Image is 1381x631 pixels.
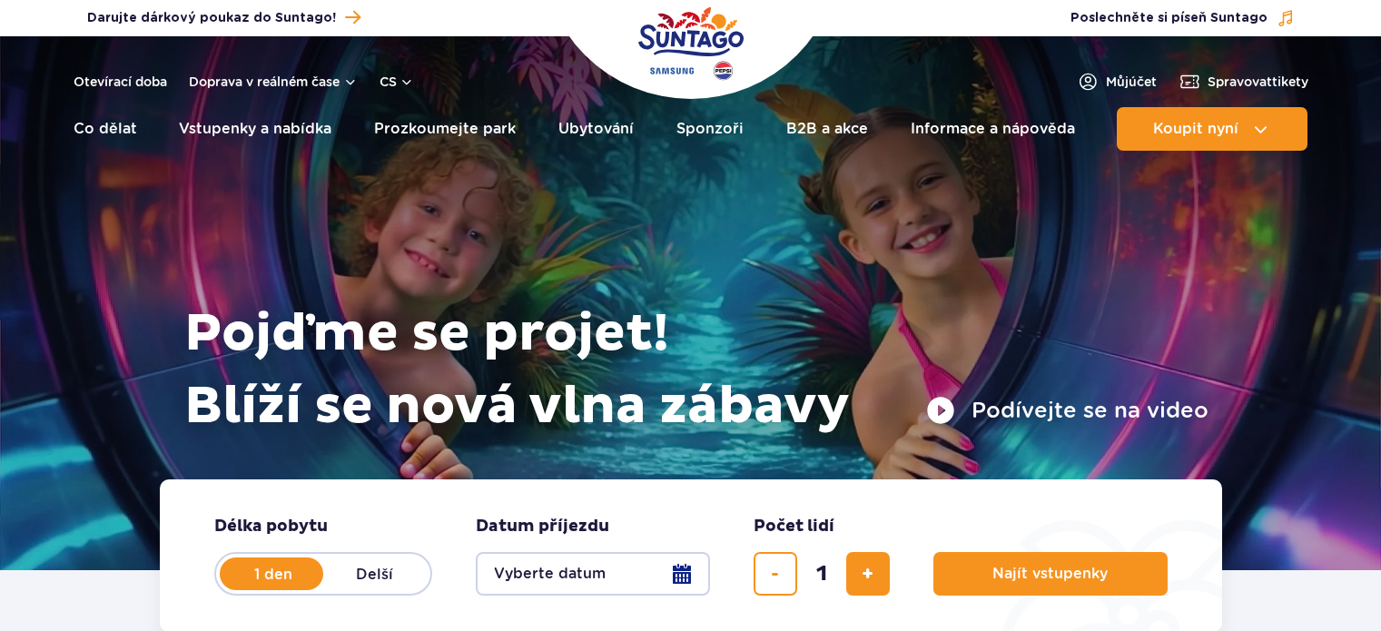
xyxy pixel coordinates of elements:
[179,107,331,151] a: Vstupenky a nabídka
[1208,74,1272,89] font: Spravovat
[74,74,167,89] font: Otevírací doba
[380,74,397,89] font: cs
[786,120,868,137] font: B2B a akce
[558,107,634,151] a: Ubytování
[356,566,393,583] font: Delší
[754,516,834,537] font: Počet lidí
[374,107,516,151] a: Prozkoumejte park
[786,107,868,151] a: B2B a akce
[926,396,1208,425] button: Podívejte se na video
[189,74,340,89] font: Doprava v reálném čase
[1117,107,1307,151] button: Koupit nyní
[179,120,331,137] font: Vstupenky a nabídka
[380,73,414,91] button: cs
[1272,74,1308,89] font: tikety
[800,552,843,596] input: počet vstupenek
[476,552,710,596] button: Vyberte datum
[87,5,360,30] a: Darujte dárkový poukaz do Suntago!
[476,516,609,537] font: Datum příjezdu
[494,565,606,582] font: Vyberte datum
[184,374,850,439] font: Blíží se nová vlna zábavy
[558,120,634,137] font: Ubytování
[846,552,890,596] button: přidat lístek
[374,120,516,137] font: Prozkoumejte park
[1070,12,1268,25] font: Poslechněte si píseň Suntago
[254,566,292,583] font: 1 den
[754,552,797,596] button: odstranit lístek
[1129,74,1157,89] font: účet
[676,107,744,151] a: Sponzoři
[214,516,328,537] font: Délka pobytu
[1077,71,1157,93] a: Můjúčet
[189,74,358,89] button: Doprava v reálném čase
[74,107,137,151] a: Co dělat
[1179,71,1308,93] a: Spravovattikety
[972,397,1208,423] font: Podívejte se na video
[87,12,336,25] font: Darujte dárkový poukaz do Suntago!
[933,552,1168,596] button: Najít vstupenky
[911,120,1075,137] font: Informace a nápověda
[184,301,669,366] font: Pojďme se projet!
[676,120,744,137] font: Sponzoři
[1106,74,1129,89] font: Můj
[1070,9,1295,27] button: Poslechněte si píseň Suntago
[911,107,1075,151] a: Informace a nápověda
[74,120,137,137] font: Co dělat
[74,73,167,91] a: Otevírací doba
